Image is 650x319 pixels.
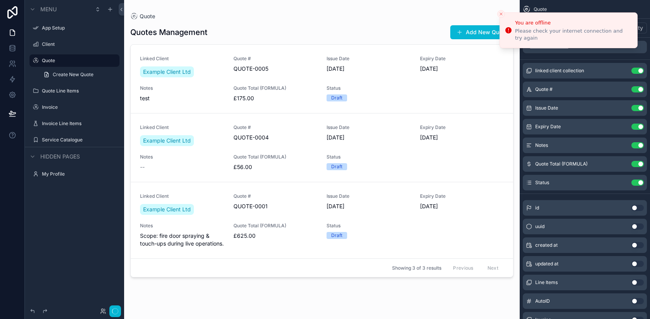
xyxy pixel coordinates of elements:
[140,204,194,215] a: Example Client Ltd
[497,10,505,18] button: Close toast
[515,19,631,27] div: You are offline
[42,88,118,94] label: Quote Line Items
[42,137,118,143] label: Service Catalogue
[143,68,191,76] span: Example Client Ltd
[143,137,191,145] span: Example Client Ltd
[42,171,118,177] label: My Profile
[535,86,553,92] span: Quote #
[42,120,118,127] label: Invoice Line Items
[535,298,550,304] span: AutoID
[233,163,318,171] span: £56.00
[53,71,93,78] span: Create New Quote
[327,202,411,210] span: [DATE]
[140,12,155,20] span: Quote
[331,94,342,101] div: Draft
[233,124,318,131] span: Quote #
[515,28,631,42] div: Please check your internet connection and try again
[233,154,318,160] span: Quote Total (FORMULA)
[39,68,119,81] a: Create New Quote
[233,202,318,210] span: QUOTE-0001
[327,154,411,160] span: Status
[535,205,539,211] span: id
[233,94,318,102] span: £175.00
[130,12,155,20] a: Quote
[140,232,224,248] span: Scope: fire door spraying & touch-ups during live operations.
[42,104,118,110] label: Invoice
[327,56,411,62] span: Issue Date
[131,113,513,182] a: Linked ClientExample Client LtdQuote #QUOTE-0004Issue Date[DATE]Expiry Date[DATE]Notes--Quote Tot...
[131,182,513,258] a: Linked ClientExample Client LtdQuote #QUOTE-0001Issue Date[DATE]Expiry Date[DATE]NotesScope: fire...
[40,153,80,160] span: Hidden pages
[535,242,558,248] span: created at
[42,25,118,31] label: App Setup
[420,202,504,210] span: [DATE]
[140,66,194,77] a: Example Client Ltd
[534,6,547,12] span: Quote
[535,105,558,111] span: Issue Date
[535,124,561,130] span: Expiry Date
[233,85,318,91] span: Quote Total (FORMULA)
[535,223,545,230] span: uuid
[327,223,411,229] span: Status
[331,232,342,239] div: Draft
[535,261,558,267] span: updated at
[327,134,411,141] span: [DATE]
[233,232,318,240] span: £625.00
[535,68,584,74] span: linked client collection
[420,56,504,62] span: Expiry Date
[327,193,411,199] span: Issue Date
[535,142,548,148] span: Notes
[535,180,549,186] span: Status
[535,161,588,167] span: Quote Total (FORMULA)
[140,163,145,171] span: --
[233,56,318,62] span: Quote #
[233,193,318,199] span: Quote #
[140,94,224,102] span: test
[420,124,504,131] span: Expiry Date
[420,65,504,73] span: [DATE]
[233,65,318,73] span: QUOTE-0005
[140,124,224,131] span: Linked Client
[143,206,191,213] span: Example Client Ltd
[140,154,224,160] span: Notes
[327,124,411,131] span: Issue Date
[327,85,411,91] span: Status
[392,265,441,271] span: Showing 3 of 3 results
[327,65,411,73] span: [DATE]
[42,58,115,64] label: Quote
[140,135,194,146] a: Example Client Ltd
[233,223,318,229] span: Quote Total (FORMULA)
[420,134,504,141] span: [DATE]
[420,193,504,199] span: Expiry Date
[130,27,207,38] h1: Quotes Management
[140,193,224,199] span: Linked Client
[131,45,513,113] a: Linked ClientExample Client LtdQuote #QUOTE-0005Issue Date[DATE]Expiry Date[DATE]NotestestQuote T...
[140,56,224,62] span: Linked Client
[233,134,318,141] span: QUOTE-0004
[331,163,342,170] div: Draft
[42,41,118,47] label: Client
[535,279,558,286] span: Line Items
[140,223,224,229] span: Notes
[450,25,513,39] button: Add New Quote
[140,85,224,91] span: Notes
[40,5,57,13] span: Menu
